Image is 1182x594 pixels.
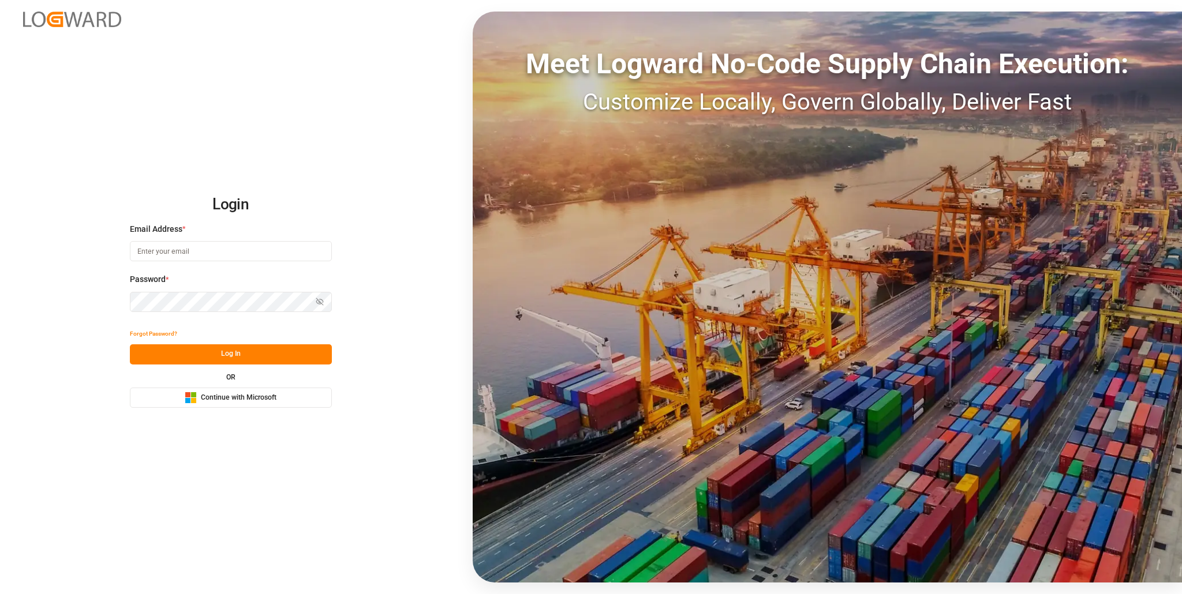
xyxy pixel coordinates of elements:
[226,374,235,381] small: OR
[201,393,276,403] span: Continue with Microsoft
[130,324,177,344] button: Forgot Password?
[130,388,332,408] button: Continue with Microsoft
[473,85,1182,119] div: Customize Locally, Govern Globally, Deliver Fast
[23,12,121,27] img: Logward_new_orange.png
[130,273,166,285] span: Password
[130,223,182,235] span: Email Address
[130,344,332,364] button: Log In
[473,43,1182,85] div: Meet Logward No-Code Supply Chain Execution:
[130,186,332,223] h2: Login
[130,241,332,261] input: Enter your email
